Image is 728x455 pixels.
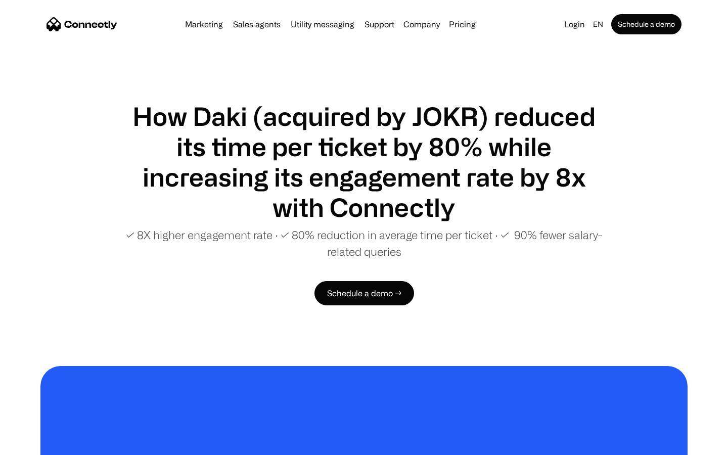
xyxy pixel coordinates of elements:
[611,14,681,34] a: Schedule a demo
[229,20,285,28] a: Sales agents
[10,436,61,451] aside: Language selected: English
[560,17,589,31] a: Login
[121,226,607,260] p: ✓ 8X higher engagement rate ∙ ✓ 80% reduction in average time per ticket ∙ ✓ 90% fewer salary-rel...
[314,281,414,305] a: Schedule a demo →
[181,20,227,28] a: Marketing
[360,20,398,28] a: Support
[593,17,603,31] div: en
[287,20,358,28] a: Utility messaging
[121,101,607,222] h1: How Daki (acquired by JOKR) reduced its time per ticket by 80% while increasing its engagement ra...
[403,17,440,31] div: Company
[20,437,61,451] ul: Language list
[445,20,480,28] a: Pricing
